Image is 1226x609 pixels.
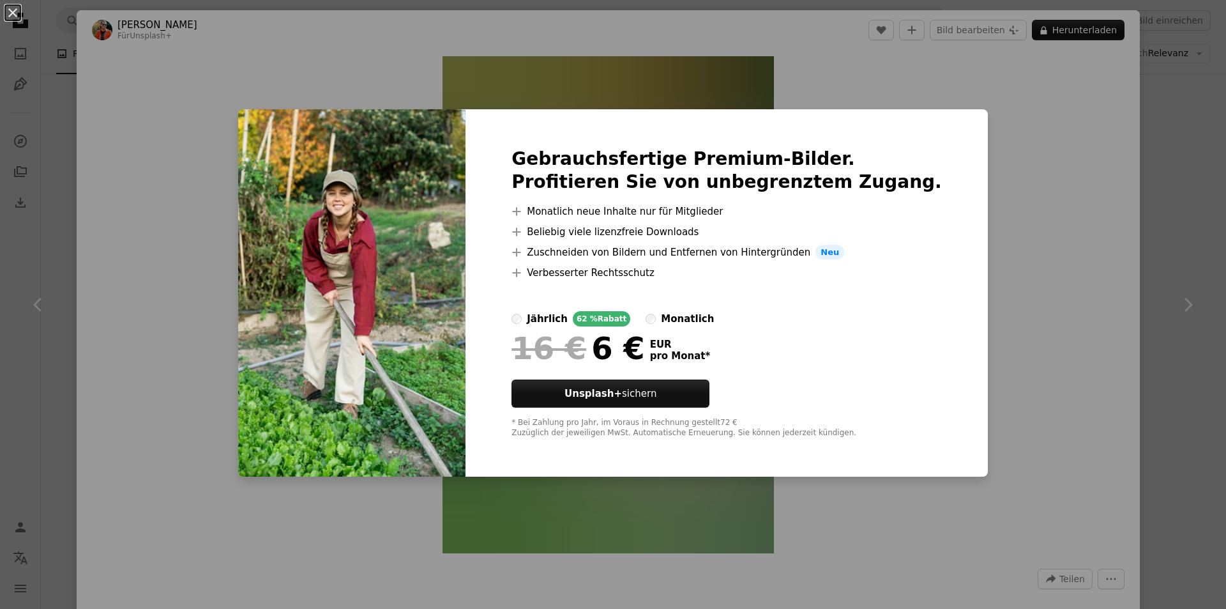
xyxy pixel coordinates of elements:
li: Zuschneiden von Bildern und Entfernen von Hintergründen [511,245,942,260]
input: jährlich62 %Rabatt [511,314,522,324]
li: Beliebig viele lizenzfreie Downloads [511,224,942,240]
span: EUR [650,339,711,350]
div: monatlich [661,311,714,327]
strong: Unsplash+ [564,388,622,399]
span: 16 € [511,332,586,365]
span: Neu [815,245,844,260]
input: monatlich [646,314,656,324]
img: premium_photo-1731356519256-96f7c97bb022 [238,109,465,477]
div: 6 € [511,332,644,365]
li: Monatlich neue Inhalte nur für Mitglieder [511,204,942,219]
span: pro Monat * [650,350,711,362]
div: jährlich [527,311,568,327]
h2: Gebrauchsfertige Premium-Bilder. Profitieren Sie von unbegrenztem Zugang. [511,148,942,194]
button: Unsplash+sichern [511,380,709,408]
div: * Bei Zahlung pro Jahr, im Voraus in Rechnung gestellt 72 € Zuzüglich der jeweiligen MwSt. Automa... [511,418,942,438]
div: 62 % Rabatt [573,311,630,327]
li: Verbesserter Rechtsschutz [511,265,942,281]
